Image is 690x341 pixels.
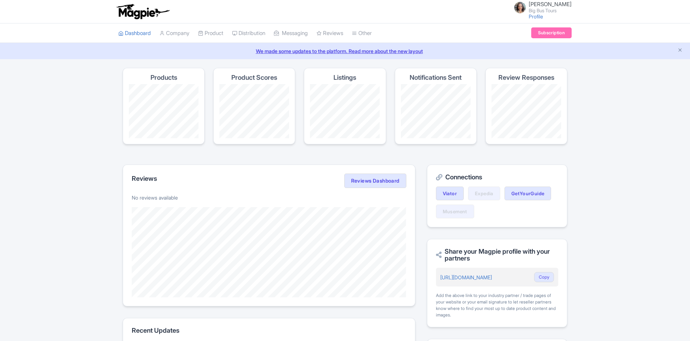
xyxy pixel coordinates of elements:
button: Copy [534,272,554,282]
small: Big Bus Tours [529,8,572,13]
a: Product [198,23,223,43]
a: Company [160,23,189,43]
span: [PERSON_NAME] [529,1,572,8]
a: [URL][DOMAIN_NAME] [440,274,492,280]
a: We made some updates to the platform. Read more about the new layout [4,47,686,55]
a: Other [352,23,372,43]
a: Musement [436,205,474,218]
h2: Share your Magpie profile with your partners [436,248,558,262]
a: Messaging [274,23,308,43]
h2: Connections [436,174,558,181]
h4: Product Scores [231,74,277,81]
button: Close announcement [677,47,683,55]
a: [PERSON_NAME] Big Bus Tours [510,1,572,13]
img: logo-ab69f6fb50320c5b225c76a69d11143b.png [115,4,171,19]
h4: Products [150,74,177,81]
p: No reviews available [132,194,406,201]
h4: Review Responses [498,74,554,81]
a: Subscription [531,27,572,38]
a: Dashboard [118,23,151,43]
a: Distribution [232,23,265,43]
a: GetYourGuide [505,187,551,200]
div: Add the above link to your industry partner / trade pages of your website or your email signature... [436,292,558,318]
h4: Listings [333,74,356,81]
h4: Notifications Sent [410,74,462,81]
h2: Recent Updates [132,327,406,334]
a: Reviews Dashboard [344,174,406,188]
h2: Reviews [132,175,157,182]
a: Viator [436,187,464,200]
img: jfp7o2nd6rbrsspqilhl.jpg [514,2,526,13]
a: Profile [529,13,543,19]
a: Expedia [468,187,500,200]
a: Reviews [316,23,343,43]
